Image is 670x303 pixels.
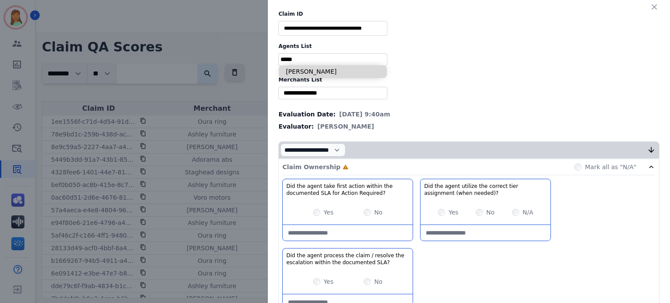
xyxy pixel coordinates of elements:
label: Yes [448,208,458,217]
label: Agents List [278,43,660,50]
label: Claim ID [278,10,660,17]
ul: selected options [280,55,385,64]
li: [PERSON_NAME] [279,65,387,78]
label: Merchants List [278,76,660,83]
label: Mark all as "N/A" [585,163,636,171]
span: [DATE] 9:40am [339,110,390,119]
span: [PERSON_NAME] [318,122,374,131]
label: N/A [523,208,533,217]
div: Evaluator: [278,122,660,131]
label: Yes [324,208,334,217]
label: No [374,277,383,286]
h3: Did the agent utilize the correct tier assignment (when needed)? [424,183,547,197]
h3: Did the agent process the claim / resolve the escalation within the documented SLA? [286,252,409,266]
h3: Did the agent take first action within the documented SLA for Action Required? [286,183,409,197]
div: Evaluation Date: [278,110,660,119]
label: No [486,208,495,217]
label: No [374,208,383,217]
p: Claim Ownership [282,163,340,171]
ul: selected options [280,89,385,98]
label: Yes [324,277,334,286]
